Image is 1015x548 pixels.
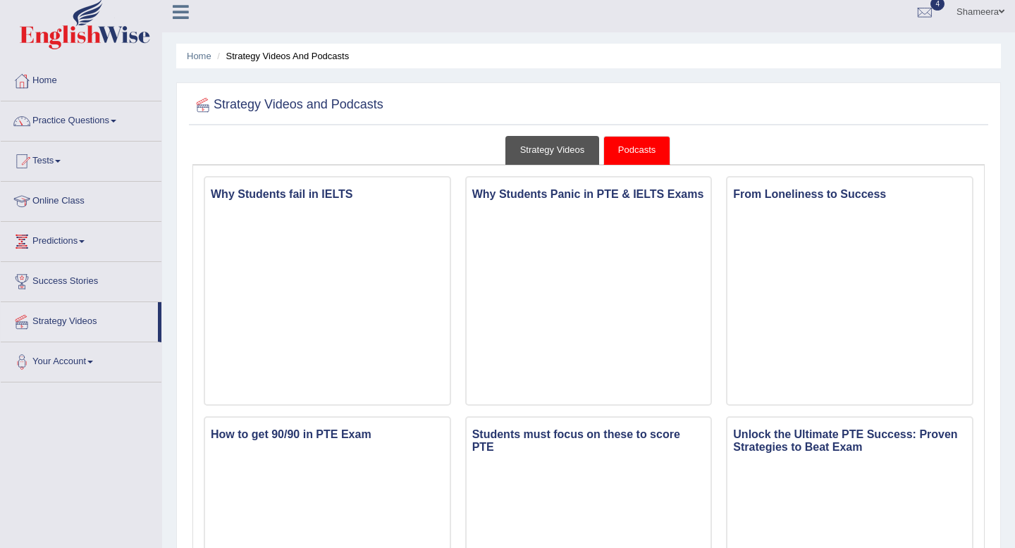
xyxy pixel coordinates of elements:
[187,51,211,61] a: Home
[467,185,711,204] h3: Why Students Panic in PTE & IELTS Exams
[205,185,450,204] h3: Why Students fail in IELTS
[1,302,158,337] a: Strategy Videos
[727,185,972,204] h3: From Loneliness to Success
[727,425,972,456] h3: Unlock the Ultimate PTE Success: Proven Strategies to Beat Exam
[205,425,450,444] h3: How to get 90/90 in PTE Exam
[214,49,349,63] li: Strategy Videos and Podcasts
[505,136,600,165] a: Strategy Videos
[192,94,383,116] h2: Strategy Videos and Podcasts
[1,101,161,137] a: Practice Questions
[1,342,161,378] a: Your Account
[1,222,161,257] a: Predictions
[1,182,161,217] a: Online Class
[1,142,161,177] a: Tests
[467,425,711,456] h3: Students must focus on these to score PTE
[1,61,161,96] a: Home
[603,136,670,165] a: Podcasts
[1,262,161,297] a: Success Stories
